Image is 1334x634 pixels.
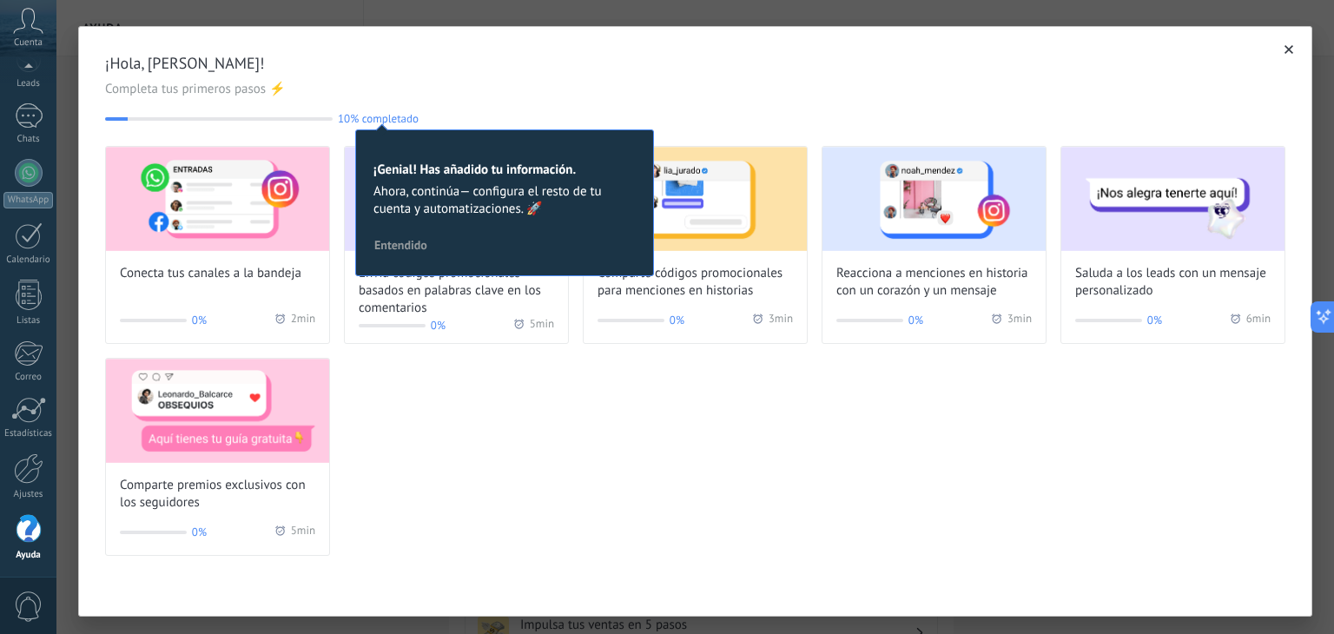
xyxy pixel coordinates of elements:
[3,428,54,439] div: Estadísticas
[367,232,435,258] button: Entendido
[192,312,207,329] span: 0%
[584,147,807,251] img: Share promo codes for story mentions
[3,550,54,561] div: Ayuda
[598,265,793,300] span: Comparte códigos promocionales para menciones en historias
[769,312,793,329] span: 3 min
[1075,265,1271,300] span: Saluda a los leads con un mensaje personalizado
[291,524,315,541] span: 5 min
[1147,312,1162,329] span: 0%
[3,489,54,500] div: Ajustes
[120,477,315,512] span: Comparte premios exclusivos con los seguidores
[1246,312,1271,329] span: 6 min
[359,265,554,317] span: Envía códigos promocionales basados en palabras clave en los comentarios
[105,81,1285,98] span: Completa tus primeros pasos ⚡
[3,78,54,89] div: Leads
[291,312,315,329] span: 2 min
[670,312,684,329] span: 0%
[822,147,1046,251] img: React to story mentions with a heart and personalized message
[3,372,54,383] div: Correo
[14,37,43,49] span: Cuenta
[373,162,636,178] h2: ¡Genial! Has añadido tu información.
[106,147,329,251] img: Connect your channels to the inbox
[374,239,427,251] span: Entendido
[345,147,568,251] img: Send promo codes based on keywords in comments (Wizard onboarding modal)
[431,317,446,334] span: 0%
[3,254,54,266] div: Calendario
[3,134,54,145] div: Chats
[3,192,53,208] div: WhatsApp
[105,53,1285,74] span: ¡Hola, [PERSON_NAME]!
[3,315,54,327] div: Listas
[192,524,207,541] span: 0%
[338,112,419,125] span: 10% completado
[106,359,329,463] img: Share exclusive rewards with followers
[836,265,1032,300] span: Reacciona a menciones en historia con un corazón y un mensaje
[908,312,923,329] span: 0%
[530,317,554,334] span: 5 min
[120,265,301,282] span: Conecta tus canales a la bandeja
[1061,147,1284,251] img: Greet leads with a custom message (Wizard onboarding modal)
[373,183,636,218] span: Ahora, continúa— configura el resto de tu cuenta y automatizaciones. 🚀
[1007,312,1032,329] span: 3 min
